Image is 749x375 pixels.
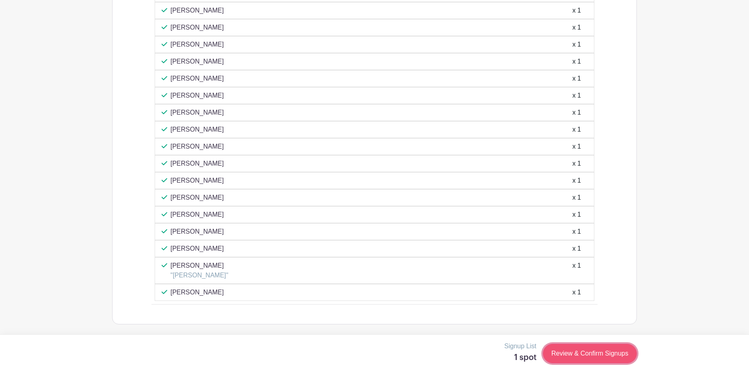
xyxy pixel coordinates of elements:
div: x 1 [572,159,581,168]
p: [PERSON_NAME] [170,125,224,134]
div: x 1 [572,91,581,100]
p: [PERSON_NAME] [170,210,224,219]
p: [PERSON_NAME] [170,6,224,15]
p: [PERSON_NAME] [170,193,224,202]
div: x 1 [572,40,581,49]
p: [PERSON_NAME] [170,288,224,297]
p: Signup List [504,341,536,351]
p: [PERSON_NAME] [170,23,224,32]
div: x 1 [572,176,581,185]
div: x 1 [572,261,581,280]
p: [PERSON_NAME] [170,244,224,254]
p: [PERSON_NAME] [170,142,224,151]
div: x 1 [572,57,581,66]
div: x 1 [572,108,581,117]
div: x 1 [572,193,581,202]
p: [PERSON_NAME] [170,176,224,185]
div: x 1 [572,6,581,15]
p: [PERSON_NAME] [170,74,224,83]
div: x 1 [572,288,581,297]
h5: 1 spot [504,353,536,362]
p: [PERSON_NAME] [170,261,228,271]
div: x 1 [572,74,581,83]
div: x 1 [572,244,581,254]
div: x 1 [572,125,581,134]
p: [PERSON_NAME] [170,57,224,66]
p: "[PERSON_NAME]" [170,271,228,280]
p: [PERSON_NAME] [170,40,224,49]
div: x 1 [572,210,581,219]
p: [PERSON_NAME] [170,159,224,168]
div: x 1 [572,142,581,151]
a: Review & Confirm Signups [543,344,637,363]
p: [PERSON_NAME] [170,227,224,237]
div: x 1 [572,227,581,237]
p: [PERSON_NAME] [170,108,224,117]
div: x 1 [572,23,581,32]
p: [PERSON_NAME] [170,91,224,100]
